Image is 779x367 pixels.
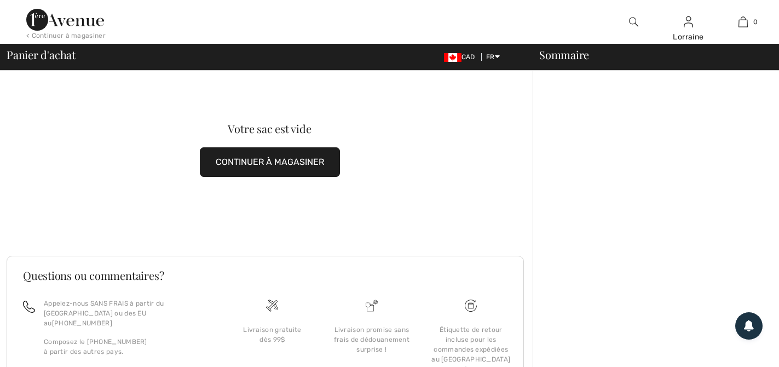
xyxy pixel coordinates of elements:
img: call [23,301,35,313]
img: recherche [629,15,638,28]
img: Livraison gratuite dès 99$ [266,300,278,312]
a: [PHONE_NUMBER] [52,319,112,327]
div: Livraison promise sans frais de dédouanement surprise ! [331,325,412,354]
h3: Questions ou commentaires? [23,270,507,281]
img: Mon panier [738,15,748,28]
a: Se connecter [684,16,693,27]
img: Mes infos [684,15,693,28]
img: 1ère Avenue [26,9,104,31]
button: CONTINUER À MAGASINER [200,147,340,177]
div: Livraison gratuite dès 99$ [232,325,313,345]
span: CAD [444,53,480,61]
div: Sommaire [526,49,772,60]
img: Canadian Dollar [444,53,461,62]
div: Lorraine [662,31,715,43]
img: Livraison gratuite dès 99$ [465,300,477,312]
div: Votre sac est vide [33,123,506,134]
p: Composez le [PHONE_NUMBER] à partir des autres pays. [44,337,210,357]
div: < Continuer à magasiner [26,31,106,41]
span: Panier d'achat [7,49,76,60]
span: 0 [753,17,758,27]
p: Appelez-nous SANS FRAIS à partir du [GEOGRAPHIC_DATA] ou des EU au [44,299,210,328]
img: Livraison promise sans frais de dédouanement surprise&nbsp;! [366,300,378,312]
a: 0 [716,15,770,28]
span: FR [486,53,500,61]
